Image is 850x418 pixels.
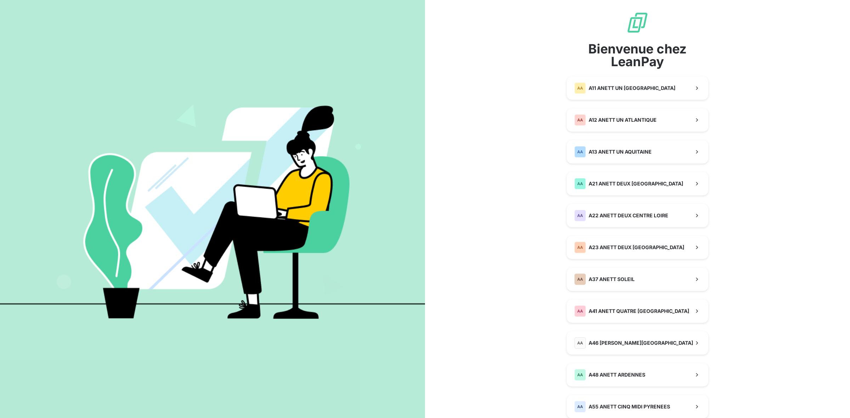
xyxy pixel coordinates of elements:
span: Bienvenue chez LeanPay [567,42,708,68]
div: AA [574,274,586,285]
span: A12 ANETT UN ATLANTIQUE [589,116,657,124]
button: AAA23 ANETT DEUX [GEOGRAPHIC_DATA] [567,236,708,259]
div: AA [574,369,586,380]
span: A22 ANETT DEUX CENTRE LOIRE [589,212,668,219]
span: A37 ANETT SOLEIL [589,276,635,283]
button: AAA22 ANETT DEUX CENTRE LOIRE [567,204,708,227]
div: AA [574,242,586,253]
span: A55 ANETT CINQ MIDI PYRENEES [589,403,670,410]
img: logo sigle [626,11,649,34]
span: A48 ANETT ARDENNES [589,371,645,378]
button: AAA46 [PERSON_NAME][GEOGRAPHIC_DATA] [567,331,708,355]
button: AAA41 ANETT QUATRE [GEOGRAPHIC_DATA] [567,299,708,323]
button: AAA13 ANETT UN AQUITAINE [567,140,708,164]
div: AA [574,178,586,189]
span: A41 ANETT QUATRE [GEOGRAPHIC_DATA] [589,308,689,315]
button: AAA21 ANETT DEUX [GEOGRAPHIC_DATA] [567,172,708,195]
span: A21 ANETT DEUX [GEOGRAPHIC_DATA] [589,180,683,187]
span: A13 ANETT UN AQUITAINE [589,148,652,155]
div: AA [574,337,586,349]
div: AA [574,146,586,158]
span: A46 [PERSON_NAME][GEOGRAPHIC_DATA] [589,339,693,347]
button: AAA11 ANETT UN [GEOGRAPHIC_DATA] [567,76,708,100]
button: AAA12 ANETT UN ATLANTIQUE [567,108,708,132]
div: AA [574,82,586,94]
div: AA [574,401,586,412]
div: AA [574,305,586,317]
button: AAA48 ANETT ARDENNES [567,363,708,386]
span: A23 ANETT DEUX [GEOGRAPHIC_DATA] [589,244,684,251]
span: A11 ANETT UN [GEOGRAPHIC_DATA] [589,85,675,92]
div: AA [574,114,586,126]
div: AA [574,210,586,221]
button: AAA37 ANETT SOLEIL [567,268,708,291]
